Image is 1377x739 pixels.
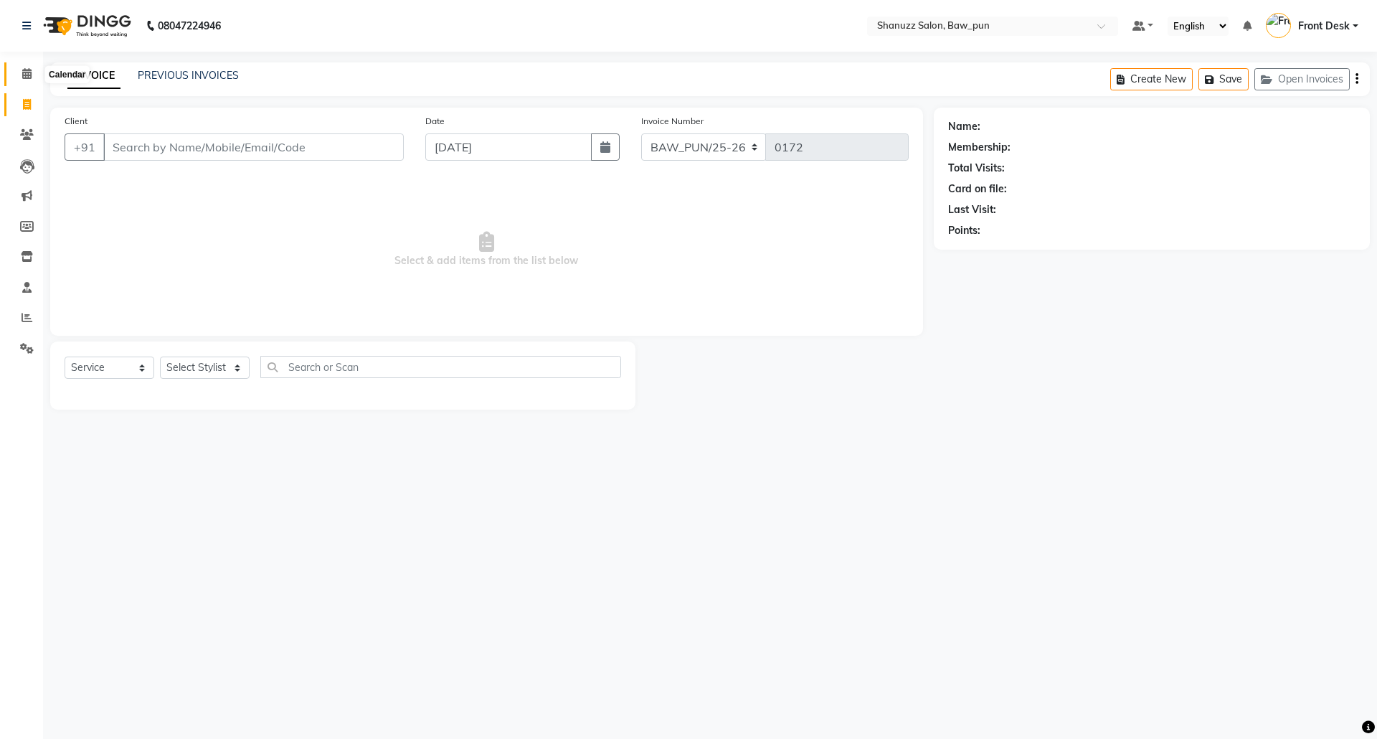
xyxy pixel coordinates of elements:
[1110,68,1193,90] button: Create New
[948,223,980,238] div: Points:
[948,119,980,134] div: Name:
[65,178,909,321] span: Select & add items from the list below
[37,6,135,46] img: logo
[1254,68,1350,90] button: Open Invoices
[1298,19,1350,34] span: Front Desk
[948,182,1007,197] div: Card on file:
[45,66,89,83] div: Calendar
[65,133,105,161] button: +91
[948,140,1011,155] div: Membership:
[948,202,996,217] div: Last Visit:
[158,6,221,46] b: 08047224946
[1198,68,1249,90] button: Save
[103,133,404,161] input: Search by Name/Mobile/Email/Code
[1266,13,1291,38] img: Front Desk
[948,161,1005,176] div: Total Visits:
[641,115,704,128] label: Invoice Number
[260,356,621,378] input: Search or Scan
[65,115,87,128] label: Client
[138,69,239,82] a: PREVIOUS INVOICES
[425,115,445,128] label: Date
